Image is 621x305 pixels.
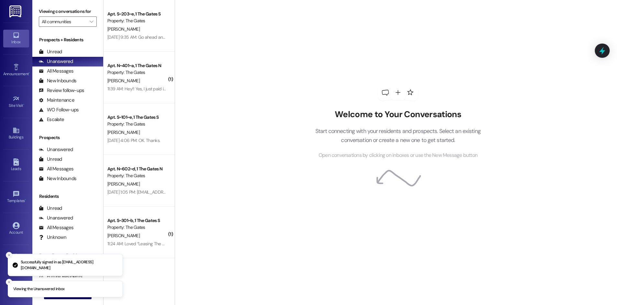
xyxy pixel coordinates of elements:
[3,220,29,238] a: Account
[39,48,62,55] div: Unread
[3,30,29,47] a: Inbox
[107,137,160,143] div: [DATE] 4:06 PM: OK. Thanks.
[3,125,29,142] a: Buildings
[39,205,62,212] div: Unread
[107,86,237,92] div: 11:39 AM: Hey!! Yes, I just paid it. Sorry it took longer than I anticipated!!
[13,286,65,292] p: Viewing the Unanswered inbox
[23,102,24,107] span: •
[107,121,167,127] div: Property: The Gates
[107,114,167,121] div: Apt. S~101~e, 1 The Gates S
[107,69,167,76] div: Property: The Gates
[107,62,167,69] div: Apt. N~401~a, 1 The Gates N
[39,97,74,104] div: Maintenance
[39,234,66,241] div: Unknown
[9,5,23,17] img: ResiDesk Logo
[39,146,73,153] div: Unanswered
[107,78,140,84] span: [PERSON_NAME]
[3,157,29,174] a: Leads
[39,68,73,75] div: All Messages
[107,129,140,135] span: [PERSON_NAME]
[32,193,103,200] div: Residents
[39,6,97,16] label: Viewing conversations for
[39,156,62,163] div: Unread
[107,233,140,239] span: [PERSON_NAME]
[107,166,167,172] div: Apt. N~602~d, 1 The Gates N
[107,217,167,224] div: Apt. S~301~b, 1 The Gates S
[39,58,73,65] div: Unanswered
[39,166,73,172] div: All Messages
[305,127,490,145] p: Start connecting with your residents and prospects. Select an existing conversation or create a n...
[39,215,73,221] div: Unanswered
[42,16,86,27] input: All communities
[107,11,167,17] div: Apt. S~203~e, 1 The Gates S
[39,77,76,84] div: New Inbounds
[29,71,30,75] span: •
[32,134,103,141] div: Prospects
[21,259,117,271] p: Successfully signed in as [EMAIL_ADDRESS][DOMAIN_NAME]
[6,279,12,285] button: Close toast
[39,224,73,231] div: All Messages
[3,93,29,111] a: Site Visit •
[107,17,167,24] div: Property: The Gates
[3,252,29,269] a: Support
[25,198,26,202] span: •
[39,116,64,123] div: Escalate
[39,107,79,113] div: WO Follow-ups
[90,19,93,24] i: 
[107,26,140,32] span: [PERSON_NAME]
[107,34,176,40] div: [DATE] 9:35 AM: Go ahead and sell it
[6,252,12,259] button: Close toast
[319,151,477,159] span: Open conversations by clicking on inboxes or use the New Message button
[107,181,140,187] span: [PERSON_NAME]
[32,36,103,43] div: Prospects + Residents
[39,175,76,182] div: New Inbounds
[107,224,167,231] div: Property: The Gates
[107,189,204,195] div: [DATE] 1:05 PM: [EMAIL_ADDRESS][DOMAIN_NAME]
[3,188,29,206] a: Templates •
[107,172,167,179] div: Property: The Gates
[39,87,84,94] div: Review follow-ups
[305,109,490,120] h2: Welcome to Your Conversations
